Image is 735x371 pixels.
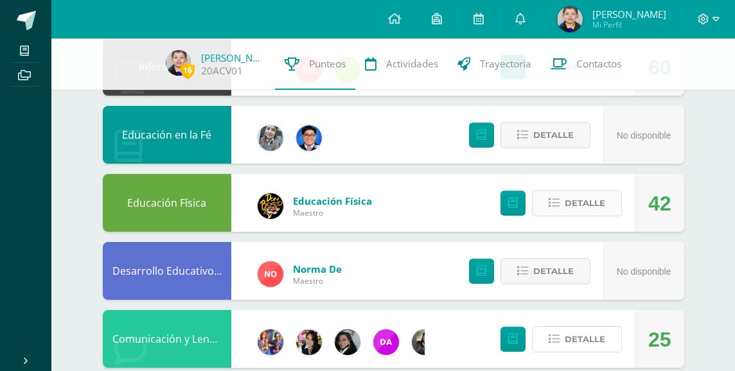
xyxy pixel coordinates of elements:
[296,329,322,355] img: 282f7266d1216b456af8b3d5ef4bcc50.png
[201,51,265,64] a: [PERSON_NAME]
[166,50,191,76] img: ff957caf322a95758d9413ee7a1c7f20.png
[201,64,243,78] a: 20ACV01
[648,311,671,368] div: 25
[532,190,622,216] button: Detalle
[557,6,583,32] img: ff957caf322a95758d9413ee7a1c7f20.png
[576,57,621,71] span: Contactos
[565,191,605,215] span: Detalle
[293,207,372,218] span: Maestro
[448,39,541,90] a: Trayectoria
[258,193,283,219] img: eda3c0d1caa5ac1a520cf0290d7c6ae4.png
[533,259,574,283] span: Detalle
[103,106,231,164] div: Educación en la Fé
[533,123,574,147] span: Detalle
[500,258,590,284] button: Detalle
[309,57,346,71] span: Punteos
[275,39,355,90] a: Punteos
[181,62,195,78] span: 16
[617,266,671,277] span: No disponible
[500,122,590,148] button: Detalle
[258,329,283,355] img: 3f4c0a665c62760dc8d25f6423ebedea.png
[480,57,531,71] span: Trayectoria
[293,275,342,286] span: Maestro
[335,329,360,355] img: 7bd163c6daa573cac875167af135d202.png
[258,261,283,287] img: 62c233b24bd104410302cdef3faad317.png
[258,125,283,151] img: cba4c69ace659ae4cf02a5761d9a2473.png
[103,310,231,368] div: Comunicación y Lenguaje L.3 (Inglés y Laboratorio)
[296,125,322,151] img: 038ac9c5e6207f3bea702a86cda391b3.png
[541,39,631,90] a: Contactos
[355,39,448,90] a: Actividades
[293,263,342,275] span: Norma de
[373,329,399,355] img: 20293396c123fa1d0be50d4fd90c658f.png
[565,327,605,351] span: Detalle
[648,175,671,232] div: 42
[592,19,666,30] span: Mi Perfil
[103,242,231,300] div: Desarrollo Educativo y Proyecto de Vida
[103,174,231,232] div: Educación Física
[412,329,438,355] img: f727c7009b8e908c37d274233f9e6ae1.png
[386,57,438,71] span: Actividades
[592,8,666,21] span: [PERSON_NAME]
[617,130,671,141] span: No disponible
[532,326,622,352] button: Detalle
[293,194,372,207] span: Educación Física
